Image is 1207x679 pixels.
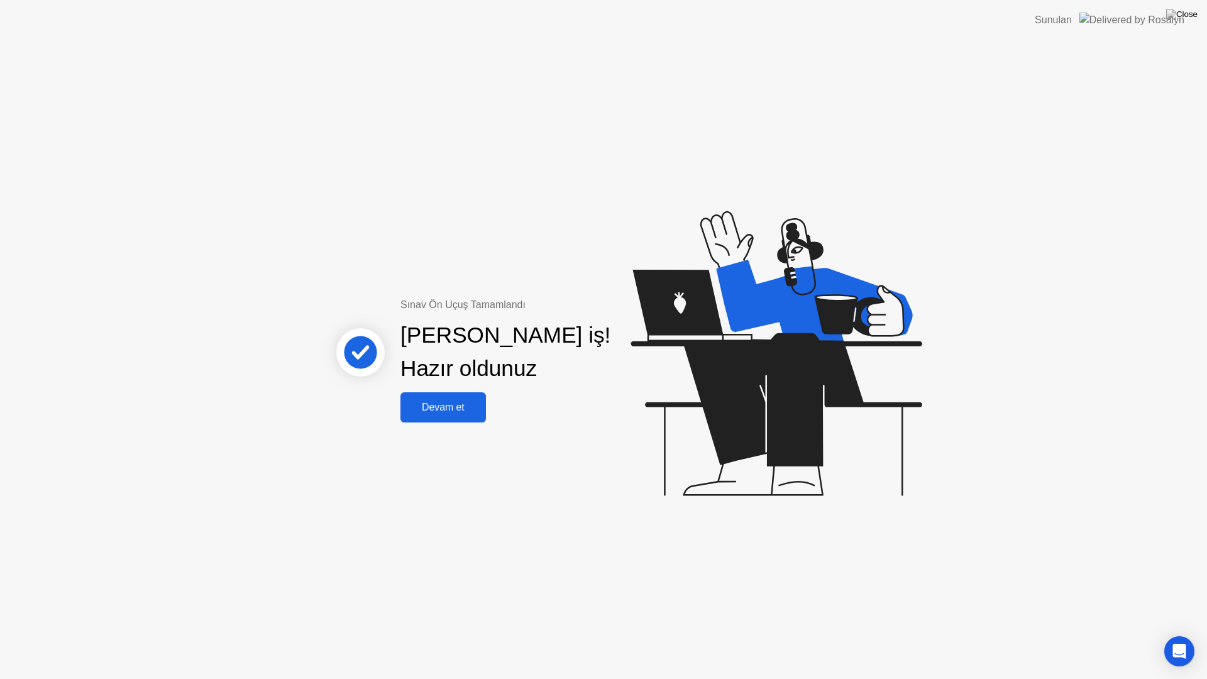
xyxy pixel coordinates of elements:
div: Devam et [404,402,482,413]
div: Sunulan [1035,13,1072,28]
div: [PERSON_NAME] iş! Hazır oldunuz [400,319,610,385]
div: Open Intercom Messenger [1164,636,1194,666]
button: Devam et [400,392,486,422]
img: Close [1166,9,1198,19]
img: Delivered by Rosalyn [1079,13,1184,27]
div: Sınav Ön Uçuş Tamamlandı [400,297,660,312]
